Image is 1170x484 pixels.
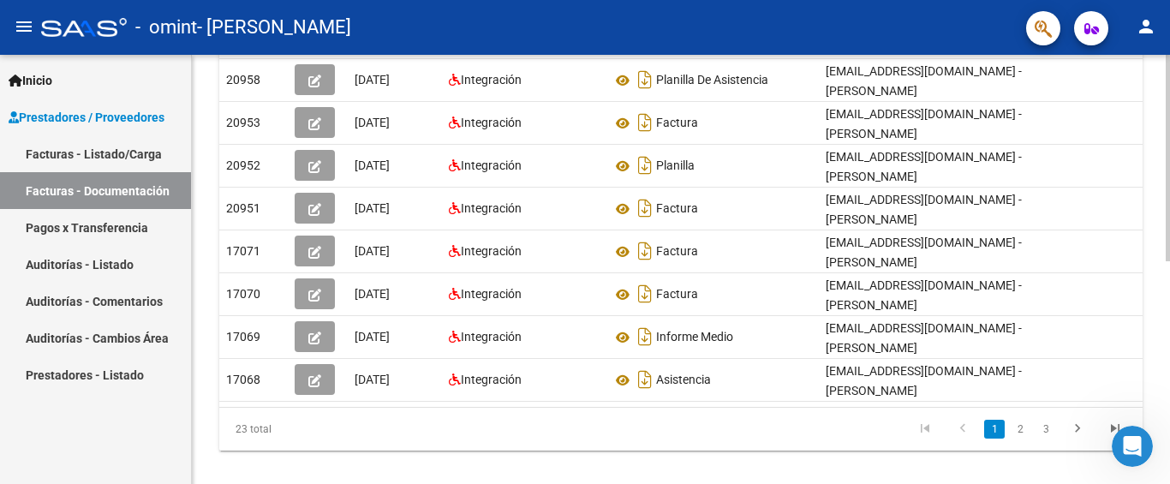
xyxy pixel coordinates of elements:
[909,420,941,439] a: go to first page
[355,244,390,258] span: [DATE]
[226,330,260,344] span: 17069
[461,244,522,258] span: Integración
[984,420,1005,439] a: 1
[826,193,1022,226] span: [EMAIL_ADDRESS][DOMAIN_NAME] - [PERSON_NAME]
[14,16,34,37] mat-icon: menu
[226,158,260,172] span: 20952
[656,331,733,344] span: Informe Medio
[226,373,260,386] span: 17068
[226,116,260,129] span: 20953
[1010,420,1030,439] a: 2
[826,278,1022,312] span: [EMAIL_ADDRESS][DOMAIN_NAME] - [PERSON_NAME]
[355,373,390,386] span: [DATE]
[226,201,260,215] span: 20951
[461,201,522,215] span: Integración
[355,201,390,215] span: [DATE]
[1136,16,1156,37] mat-icon: person
[355,73,390,87] span: [DATE]
[826,321,1022,355] span: [EMAIL_ADDRESS][DOMAIN_NAME] - [PERSON_NAME]
[826,64,1022,98] span: [EMAIL_ADDRESS][DOMAIN_NAME] - [PERSON_NAME]
[826,236,1022,269] span: [EMAIL_ADDRESS][DOMAIN_NAME] - [PERSON_NAME]
[634,237,656,265] i: Descargar documento
[634,323,656,350] i: Descargar documento
[355,158,390,172] span: [DATE]
[355,287,390,301] span: [DATE]
[461,116,522,129] span: Integración
[219,408,401,451] div: 23 total
[826,150,1022,183] span: [EMAIL_ADDRESS][DOMAIN_NAME] - [PERSON_NAME]
[135,9,197,46] span: - omint
[1033,415,1059,444] li: page 3
[355,330,390,344] span: [DATE]
[1036,420,1056,439] a: 3
[461,373,522,386] span: Integración
[461,158,522,172] span: Integración
[656,245,698,259] span: Factura
[656,202,698,216] span: Factura
[634,109,656,136] i: Descargar documento
[461,330,522,344] span: Integración
[1112,426,1153,467] iframe: Intercom live chat
[946,420,979,439] a: go to previous page
[656,288,698,302] span: Factura
[634,66,656,93] i: Descargar documento
[634,280,656,308] i: Descargar documento
[197,9,351,46] span: - [PERSON_NAME]
[226,73,260,87] span: 20958
[656,74,768,87] span: Planilla De Asistencia
[9,71,52,90] span: Inicio
[461,73,522,87] span: Integración
[982,415,1007,444] li: page 1
[656,159,695,173] span: Planilla
[9,108,164,127] span: Prestadores / Proveedores
[355,116,390,129] span: [DATE]
[634,194,656,222] i: Descargar documento
[656,117,698,130] span: Factura
[1061,420,1094,439] a: go to next page
[226,244,260,258] span: 17071
[826,364,1022,397] span: [EMAIL_ADDRESS][DOMAIN_NAME] - [PERSON_NAME]
[634,366,656,393] i: Descargar documento
[826,107,1022,140] span: [EMAIL_ADDRESS][DOMAIN_NAME] - [PERSON_NAME]
[461,287,522,301] span: Integración
[1007,415,1033,444] li: page 2
[634,152,656,179] i: Descargar documento
[1099,420,1131,439] a: go to last page
[656,373,711,387] span: Asistencia
[226,287,260,301] span: 17070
